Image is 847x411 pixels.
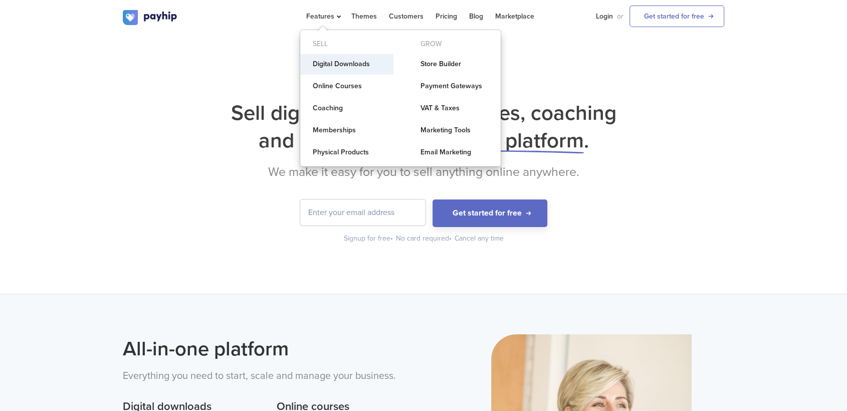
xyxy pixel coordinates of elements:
[123,164,724,179] h2: We make it easy for you to sell anything online anywhere.
[408,36,501,52] div: Grow
[629,6,724,27] a: Get started for free
[397,128,584,153] span: one simple platform
[408,142,501,162] a: Email Marketing
[300,54,393,74] a: Digital Downloads
[123,368,416,384] p: Everything you need to start, scale and manage your business.
[123,99,724,154] h1: Sell digital downloads, courses, coaching and more from
[408,54,501,74] a: Store Builder
[408,76,501,96] a: Payment Gateways
[408,98,501,118] a: VAT & Taxes
[449,234,452,243] span: •
[300,120,393,140] a: Memberships
[408,120,501,140] a: Marketing Tools
[344,234,394,244] div: Signup for free
[390,234,393,243] span: •
[300,36,393,52] div: Sell
[300,199,426,226] input: Enter your email address
[123,334,416,363] h2: All-in-one platform
[300,76,393,96] a: Online Courses
[433,199,547,227] button: Get started for free
[123,10,178,25] img: logo.svg
[300,142,393,162] a: Physical Products
[306,12,339,21] span: Features
[396,234,453,244] div: No card required
[300,98,393,118] a: Coaching
[584,128,589,153] span: .
[455,234,504,244] div: Cancel any time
